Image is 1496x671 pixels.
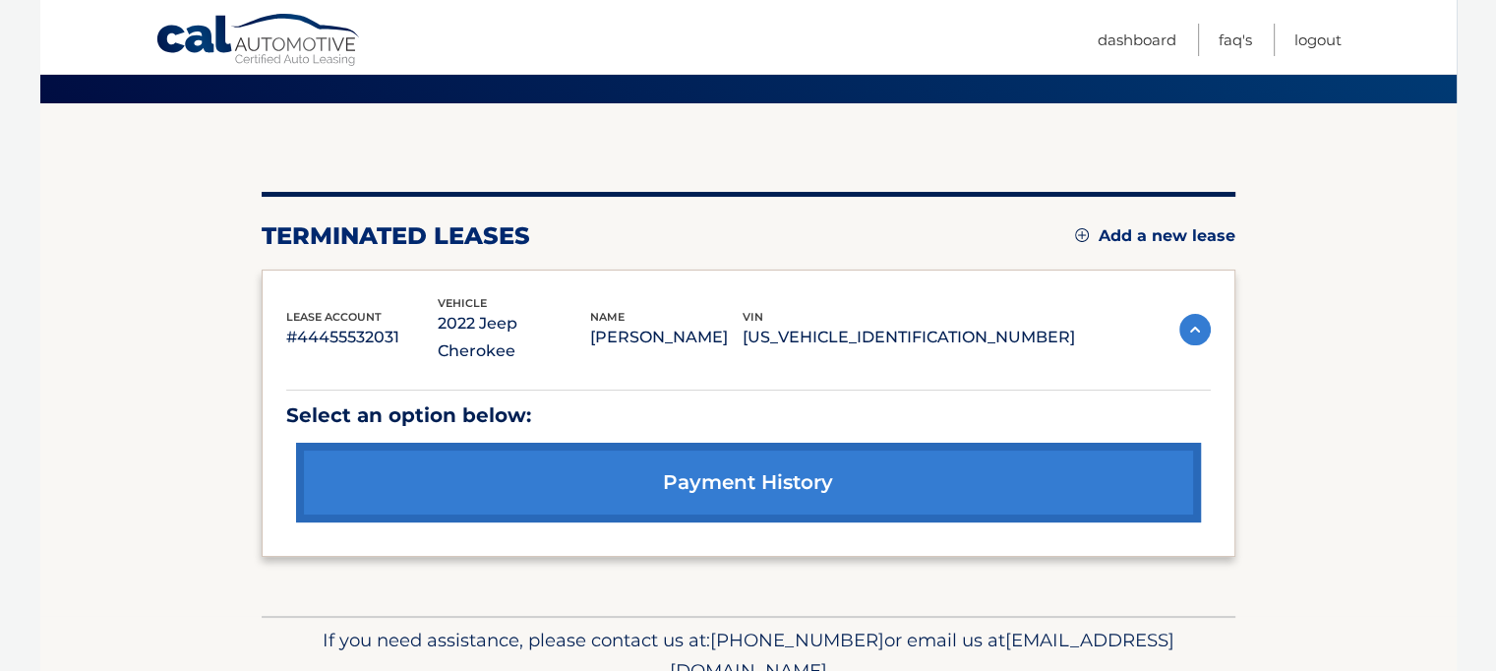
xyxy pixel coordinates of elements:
span: lease account [286,310,382,324]
a: FAQ's [1219,24,1252,56]
p: [US_VEHICLE_IDENTIFICATION_NUMBER] [743,324,1075,351]
a: payment history [296,443,1201,522]
img: add.svg [1075,228,1089,242]
span: name [590,310,625,324]
p: #44455532031 [286,324,439,351]
a: Add a new lease [1075,226,1235,246]
a: Cal Automotive [155,13,362,70]
p: 2022 Jeep Cherokee [438,310,590,365]
h2: terminated leases [262,221,530,251]
img: accordion-active.svg [1179,314,1211,345]
span: [PHONE_NUMBER] [710,629,884,651]
a: Logout [1294,24,1342,56]
span: vehicle [438,296,487,310]
a: Dashboard [1098,24,1176,56]
span: vin [743,310,763,324]
p: [PERSON_NAME] [590,324,743,351]
p: Select an option below: [286,398,1211,433]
